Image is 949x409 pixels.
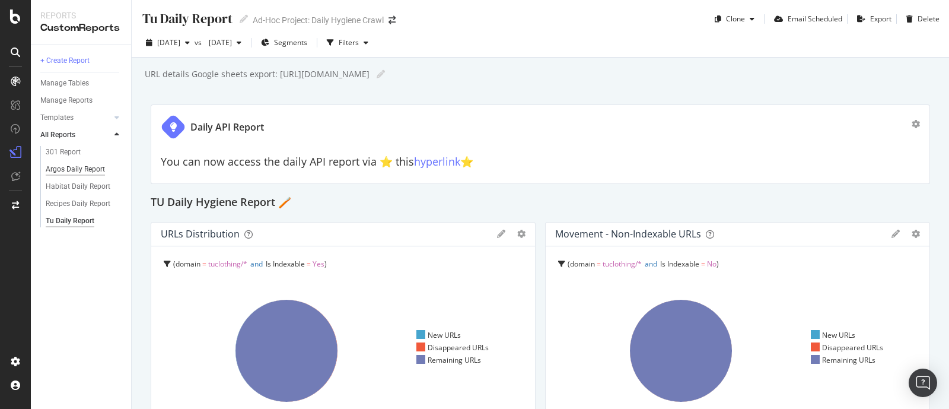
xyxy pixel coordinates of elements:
span: domain [570,259,595,269]
button: Clone [710,9,759,28]
div: Reports [40,9,122,21]
div: Clone [726,14,745,24]
span: Is Indexable [660,259,699,269]
div: Argos Daily Report [46,163,105,176]
button: Export [852,9,891,28]
button: [DATE] [141,33,195,52]
div: Recipes Daily Report [46,198,110,210]
a: Tu Daily Report [46,215,123,227]
div: All Reports [40,129,75,141]
div: Disappeared URLs [811,343,884,353]
span: vs [195,37,204,47]
span: tuclothing/* [208,259,247,269]
div: Export [870,14,891,24]
div: URL details Google sheets export: [URL][DOMAIN_NAME] [144,68,370,80]
span: No [707,259,716,269]
h2: TU Daily Hygiene Report 🪥 [151,194,291,213]
div: TU Daily Hygiene Report 🪥 [151,194,930,213]
span: Is Indexable [266,259,305,269]
div: gear [912,120,920,128]
a: Manage Reports [40,94,123,107]
div: Movement - non-indexable URLs [555,228,701,240]
div: Templates [40,112,74,124]
button: Email Scheduled [769,9,842,28]
div: Delete [918,14,940,24]
span: = [701,259,705,269]
div: Disappeared URLs [416,343,489,353]
div: CustomReports [40,21,122,35]
div: New URLs [811,330,856,340]
div: Filters [339,37,359,47]
a: Recipes Daily Report [46,198,123,210]
button: [DATE] [204,33,246,52]
div: gear [912,230,920,238]
h2: You can now access the daily API report via ⭐️ this ⭐️ [161,156,920,168]
span: = [202,259,206,269]
div: Email Scheduled [788,14,842,24]
div: Habitat Daily Report [46,180,110,193]
div: URLs Distribution [161,228,240,240]
div: Tu Daily Report [46,215,94,227]
button: Segments [256,33,312,52]
a: Manage Tables [40,77,123,90]
div: gear [517,230,526,238]
button: Delete [902,9,940,28]
div: New URLs [416,330,461,340]
a: hyperlink [414,154,460,169]
span: domain [176,259,200,269]
a: + Create Report [40,55,123,67]
span: and [645,259,657,269]
button: Filters [322,33,373,52]
div: Manage Reports [40,94,93,107]
span: Segments [274,37,307,47]
div: Daily API ReportYou can now access the daily API report via ⭐️ thishyperlink⭐️ [151,104,930,184]
div: Open Intercom Messenger [909,369,937,397]
div: + Create Report [40,55,90,67]
span: 2025 Aug. 28th [157,37,180,47]
span: = [597,259,601,269]
span: 2025 Jul. 31st [204,37,232,47]
div: arrow-right-arrow-left [388,16,396,24]
a: Habitat Daily Report [46,180,123,193]
div: Daily API Report [190,121,264,134]
a: Argos Daily Report [46,163,123,176]
a: Templates [40,112,111,124]
div: Remaining URLs [416,355,482,365]
span: = [307,259,311,269]
div: 301 Report [46,146,81,158]
div: Ad-Hoc Project: Daily Hygiene Crawl [253,14,384,26]
span: and [250,259,263,269]
div: Tu Daily Report [141,9,233,28]
a: All Reports [40,129,111,141]
i: Edit report name [240,15,248,23]
div: Manage Tables [40,77,89,90]
i: Edit report name [377,70,385,78]
span: tuclothing/* [603,259,642,269]
a: 301 Report [46,146,123,158]
div: Remaining URLs [811,355,876,365]
span: Yes [313,259,324,269]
